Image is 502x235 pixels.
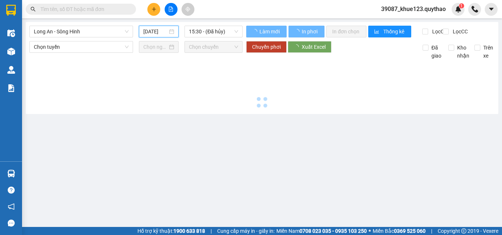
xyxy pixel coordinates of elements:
[480,44,496,60] span: Trên xe
[471,6,478,12] img: phone-icon
[302,27,319,36] span: In phơi
[143,43,168,51] input: Chọn ngày
[34,41,129,52] span: Chọn tuyến
[429,27,448,36] span: Lọc CR
[383,27,405,36] span: Thống kê
[34,26,129,37] span: Long An - Sông Hinh
[7,84,15,92] img: solution-icon
[454,44,472,60] span: Kho nhận
[259,27,281,36] span: Làm mới
[137,227,205,235] span: Hỗ trợ kỹ thuật:
[368,26,411,37] button: bar-chartThống kê
[211,227,212,235] span: |
[455,6,462,12] img: icon-new-feature
[189,26,238,37] span: 15:30 - (Đã hủy)
[8,203,15,210] span: notification
[374,29,380,35] span: bar-chart
[246,41,287,53] button: Chuyển phơi
[459,3,464,8] sup: 1
[429,44,444,60] span: Đã giao
[450,27,469,36] span: Lọc CC
[7,170,15,177] img: warehouse-icon
[7,66,15,74] img: warehouse-icon
[373,227,426,235] span: Miền Bắc
[168,7,173,12] span: file-add
[394,228,426,234] strong: 0369 525 060
[189,41,238,52] span: Chọn chuyến
[185,7,190,12] span: aim
[276,227,367,235] span: Miền Nam
[369,230,371,232] span: ⚪️
[431,227,432,235] span: |
[375,4,452,14] span: 39087_khue123.quythao
[7,29,15,37] img: warehouse-icon
[300,228,367,234] strong: 0708 023 035 - 0935 103 250
[143,27,168,36] input: 14/09/2025
[326,26,366,37] button: In đơn chọn
[7,48,15,55] img: warehouse-icon
[147,3,160,16] button: plus
[294,29,301,34] span: loading
[252,29,258,34] span: loading
[288,26,324,37] button: In phơi
[151,7,157,12] span: plus
[288,41,331,53] button: Xuất Excel
[31,7,36,12] span: search
[182,3,194,16] button: aim
[488,6,495,12] span: caret-down
[460,3,463,8] span: 1
[8,220,15,227] span: message
[6,5,16,16] img: logo-vxr
[40,5,127,13] input: Tìm tên, số ĐT hoặc mã đơn
[8,187,15,194] span: question-circle
[165,3,178,16] button: file-add
[173,228,205,234] strong: 1900 633 818
[246,26,287,37] button: Làm mới
[485,3,498,16] button: caret-down
[217,227,275,235] span: Cung cấp máy in - giấy in:
[461,228,466,234] span: copyright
